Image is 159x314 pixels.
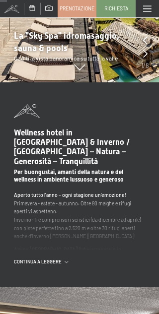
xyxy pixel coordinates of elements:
strong: Aperto tutto l’anno – ogni stagione un’emozione! [14,192,126,198]
span: continua a leggere [14,258,65,265]
span: Goditi la vista panoramica su tutta la valle [14,55,118,62]
span: / [143,62,146,70]
span: Per buongustai, amanti della natura e del wellness in ambiente lussuoso e generoso [14,169,124,183]
span: La "Sky Spa" idromasaggio, sauna & pools [14,31,119,53]
a: Prenotazione [58,0,96,17]
a: Richiesta [97,0,135,17]
span: 8 [146,62,149,70]
span: Prenotazione [60,5,94,12]
span: Richiesta [104,5,128,12]
span: 1 [141,62,143,70]
p: Primavera - estate - autunno: Oltre 80 malghe e rifugi aperti vi aspettano. Inverno: Tre comprens... [14,191,145,241]
span: Wellness hotel in [GEOGRAPHIC_DATA] & Inverno / [GEOGRAPHIC_DATA] – Natura – Generosità – Tranqui... [14,128,130,166]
